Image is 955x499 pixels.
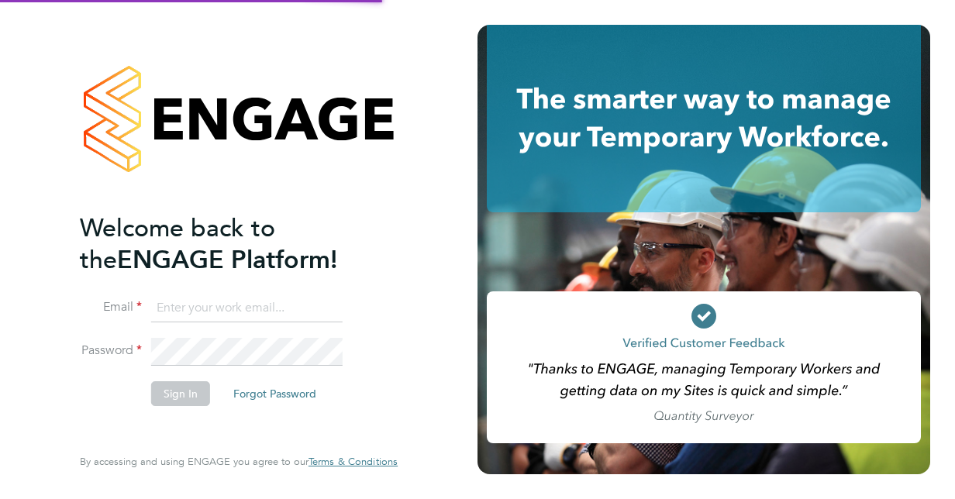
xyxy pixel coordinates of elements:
[151,294,343,322] input: Enter your work email...
[80,212,382,276] h2: ENGAGE Platform!
[80,213,275,275] span: Welcome back to the
[80,455,398,468] span: By accessing and using ENGAGE you agree to our
[80,342,142,359] label: Password
[309,456,398,468] a: Terms & Conditions
[151,381,210,406] button: Sign In
[221,381,329,406] button: Forgot Password
[309,455,398,468] span: Terms & Conditions
[80,299,142,315] label: Email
